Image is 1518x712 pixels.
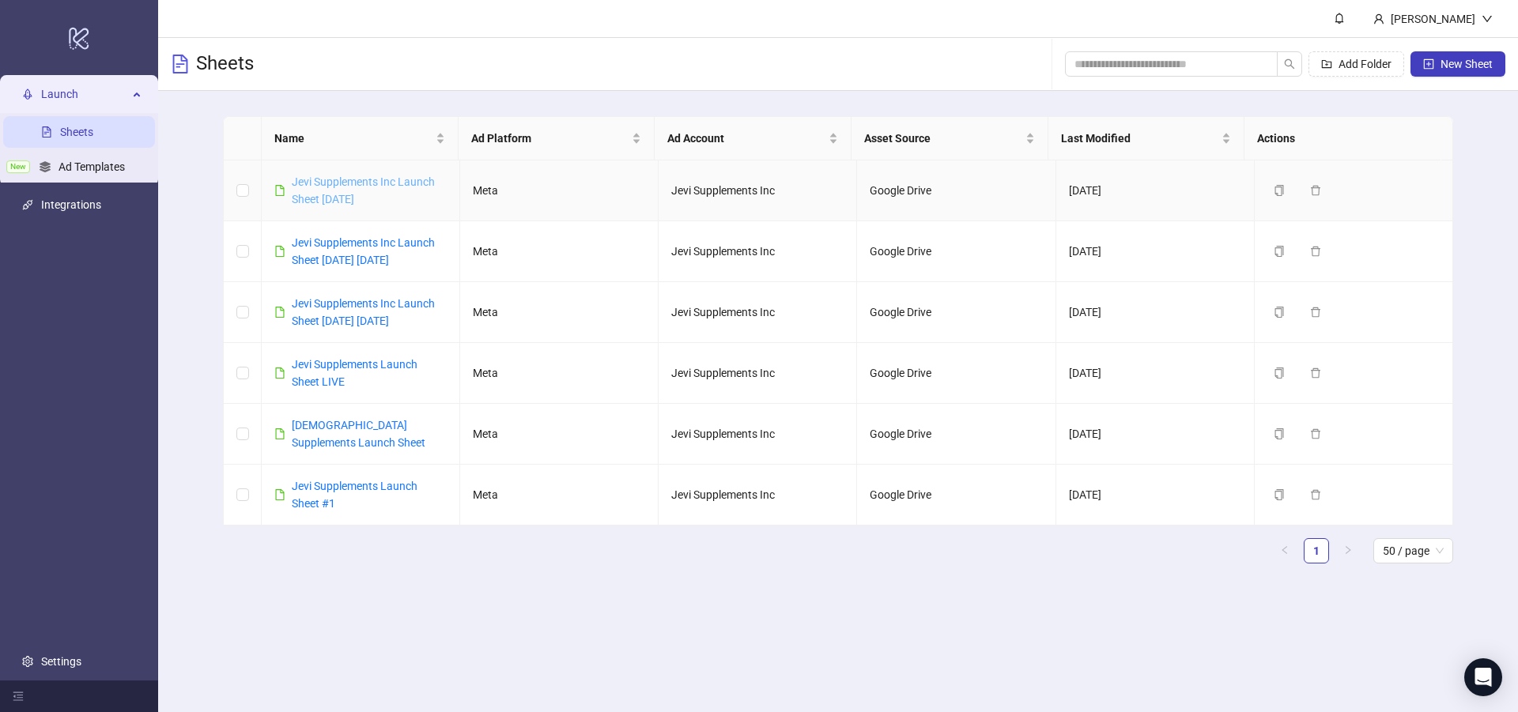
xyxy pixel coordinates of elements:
[1441,58,1493,70] span: New Sheet
[460,160,659,221] td: Meta
[667,130,825,147] span: Ad Account
[1274,246,1285,257] span: copy
[1335,538,1361,563] button: right
[857,343,1055,404] td: Google Drive
[659,221,857,282] td: Jevi Supplements Inc
[1321,58,1332,70] span: folder-add
[1335,538,1361,563] li: Next Page
[292,297,435,327] a: Jevi Supplements Inc Launch Sheet [DATE] [DATE]
[1274,185,1285,196] span: copy
[460,221,659,282] td: Meta
[1274,428,1285,439] span: copy
[857,465,1055,526] td: Google Drive
[171,55,190,73] span: file-text
[857,160,1055,221] td: Google Drive
[1383,539,1444,563] span: 50 / page
[659,343,857,404] td: Jevi Supplements Inc
[1280,545,1290,555] span: left
[1334,13,1345,24] span: bell
[1310,246,1321,257] span: delete
[1464,658,1502,696] div: Open Intercom Messenger
[1310,489,1321,500] span: delete
[1274,489,1285,500] span: copy
[1056,404,1255,465] td: [DATE]
[1310,367,1321,379] span: delete
[1343,545,1353,555] span: right
[1274,307,1285,318] span: copy
[459,117,655,160] th: Ad Platform
[292,236,435,266] a: Jevi Supplements Inc Launch Sheet [DATE] [DATE]
[1056,343,1255,404] td: [DATE]
[1056,221,1255,282] td: [DATE]
[460,343,659,404] td: Meta
[1056,282,1255,343] td: [DATE]
[1284,58,1295,70] span: search
[41,78,128,110] span: Launch
[1305,539,1328,563] a: 1
[1373,538,1453,563] div: Page Size
[460,404,659,465] td: Meta
[292,480,417,510] a: Jevi Supplements Launch Sheet #1
[22,89,33,100] span: rocket
[1061,130,1219,147] span: Last Modified
[1310,307,1321,318] span: delete
[292,175,435,205] a: Jevi Supplements Inc Launch Sheet [DATE]
[1272,538,1297,563] li: Previous Page
[1304,538,1329,563] li: 1
[659,465,857,526] td: Jevi Supplements Inc
[1339,58,1391,70] span: Add Folder
[1410,51,1505,77] button: New Sheet
[857,282,1055,343] td: Google Drive
[274,130,432,147] span: Name
[274,185,285,196] span: file
[1423,58,1434,70] span: plus-square
[659,404,857,465] td: Jevi Supplements Inc
[274,246,285,257] span: file
[1056,465,1255,526] td: [DATE]
[1308,51,1404,77] button: Add Folder
[196,51,254,77] h3: Sheets
[659,282,857,343] td: Jevi Supplements Inc
[1056,160,1255,221] td: [DATE]
[60,126,93,138] a: Sheets
[1272,538,1297,563] button: left
[262,117,459,160] th: Name
[274,428,285,439] span: file
[274,489,285,500] span: file
[857,404,1055,465] td: Google Drive
[41,198,101,211] a: Integrations
[471,130,629,147] span: Ad Platform
[655,117,852,160] th: Ad Account
[41,655,81,668] a: Settings
[460,465,659,526] td: Meta
[1384,10,1482,28] div: [PERSON_NAME]
[292,419,425,449] a: [DEMOGRAPHIC_DATA] Supplements Launch Sheet
[13,691,24,702] span: menu-fold
[852,117,1048,160] th: Asset Source
[274,307,285,318] span: file
[1244,117,1441,160] th: Actions
[1310,428,1321,439] span: delete
[59,160,125,173] a: Ad Templates
[1048,117,1245,160] th: Last Modified
[659,160,857,221] td: Jevi Supplements Inc
[1274,367,1285,379] span: copy
[864,130,1022,147] span: Asset Source
[460,282,659,343] td: Meta
[274,367,285,379] span: file
[1310,185,1321,196] span: delete
[292,358,417,388] a: Jevi Supplements Launch Sheet LIVE
[1482,13,1493,24] span: down
[857,221,1055,282] td: Google Drive
[1373,13,1384,24] span: user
